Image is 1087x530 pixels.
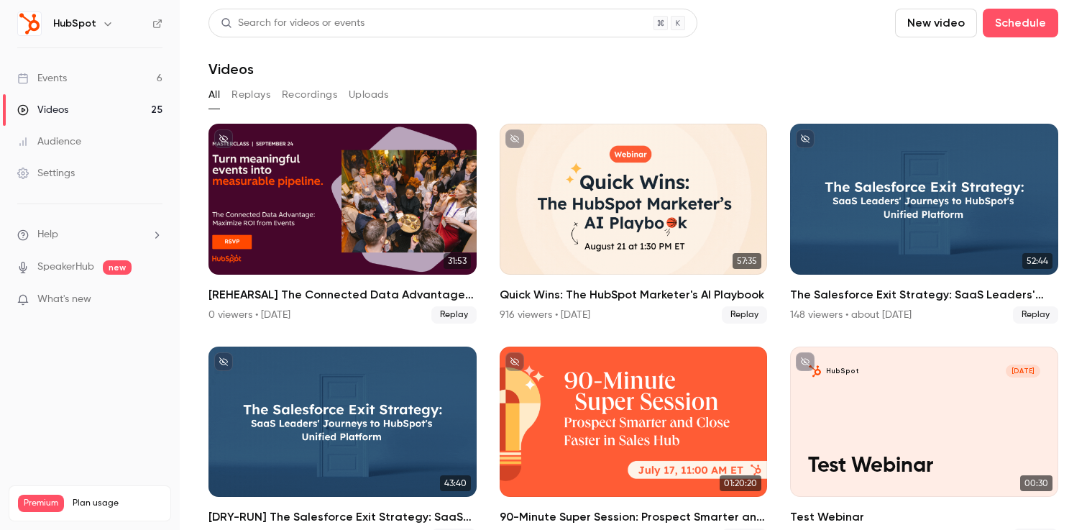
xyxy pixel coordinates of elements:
h6: HubSpot [53,17,96,31]
section: Videos [208,9,1058,521]
span: Replay [722,306,767,324]
button: Uploads [349,83,389,106]
button: unpublished [505,352,524,371]
span: 43:40 [440,475,471,491]
button: unpublished [214,129,233,148]
li: help-dropdown-opener [17,227,162,242]
li: Quick Wins: The HubSpot Marketer's AI Playbook [500,124,768,324]
span: 00:30 [1020,475,1052,491]
button: unpublished [505,129,524,148]
p: HubSpot [826,367,859,376]
a: 57:35Quick Wins: The HubSpot Marketer's AI Playbook916 viewers • [DATE]Replay [500,124,768,324]
div: 916 viewers • [DATE] [500,308,590,322]
button: unpublished [796,129,815,148]
button: New video [895,9,977,37]
span: What's new [37,292,91,307]
button: unpublished [796,352,815,371]
a: SpeakerHub [37,260,94,275]
a: 31:53[REHEARSAL] The Connected Data Advantage: Maximizing ROI from In-Person Events0 viewers • [D... [208,124,477,324]
span: 01:20:20 [720,475,761,491]
span: new [103,260,132,275]
p: Test Webinar [808,454,1040,479]
span: Help [37,227,58,242]
span: Premium [18,495,64,512]
span: Replay [1013,306,1058,324]
img: Test Webinar [808,365,822,378]
div: 0 viewers • [DATE] [208,308,290,322]
h2: 90-Minute Super Session: Prospect Smarter and Close Faster in Sales Hub [500,508,768,526]
span: Replay [431,306,477,324]
div: Audience [17,134,81,149]
h2: [DRY-RUN] The Salesforce Exit Strategy: SaaS Leaders' Journeys to HubSpot's Unified Platform [208,508,477,526]
button: Schedule [983,9,1058,37]
li: [REHEARSAL] The Connected Data Advantage: Maximizing ROI from In-Person Events [208,124,477,324]
button: unpublished [214,352,233,371]
h2: The Salesforce Exit Strategy: SaaS Leaders' Journeys to HubSpot's Unified Platform [790,286,1058,303]
h2: Test Webinar [790,508,1058,526]
span: 52:44 [1022,253,1052,269]
h2: Quick Wins: The HubSpot Marketer's AI Playbook [500,286,768,303]
span: 31:53 [444,253,471,269]
button: All [208,83,220,106]
div: Search for videos or events [221,16,364,31]
div: Videos [17,103,68,117]
li: The Salesforce Exit Strategy: SaaS Leaders' Journeys to HubSpot's Unified Platform [790,124,1058,324]
h2: [REHEARSAL] The Connected Data Advantage: Maximizing ROI from In-Person Events [208,286,477,303]
div: 148 viewers • about [DATE] [790,308,912,322]
span: Plan usage [73,498,162,509]
button: Recordings [282,83,337,106]
h1: Videos [208,60,254,78]
a: 52:44The Salesforce Exit Strategy: SaaS Leaders' Journeys to HubSpot's Unified Platform148 viewer... [790,124,1058,324]
img: HubSpot [18,12,41,35]
div: Events [17,71,67,86]
iframe: Noticeable Trigger [145,293,162,306]
span: 57:35 [733,253,761,269]
span: [DATE] [1006,365,1040,378]
button: Replays [231,83,270,106]
div: Settings [17,166,75,181]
